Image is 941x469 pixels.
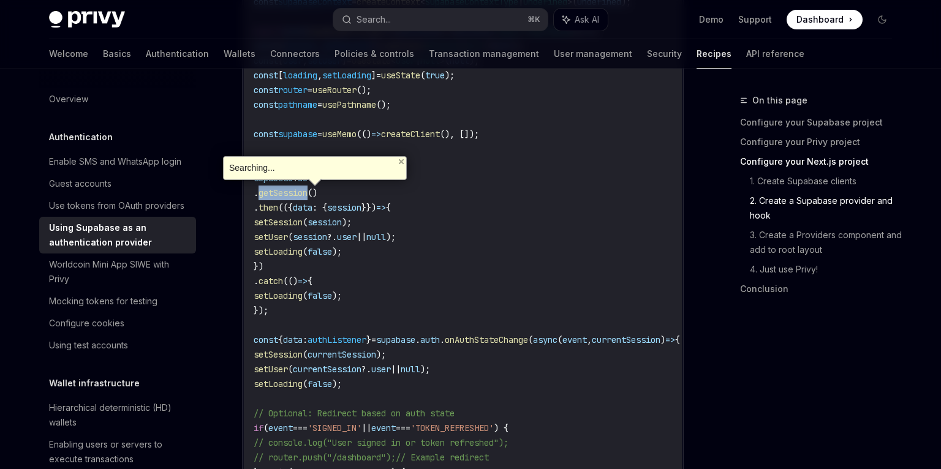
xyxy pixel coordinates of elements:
[39,151,196,173] a: Enable SMS and WhatsApp login
[332,378,342,389] span: );
[322,129,357,140] span: useMemo
[787,10,863,29] a: Dashboard
[49,437,189,467] div: Enabling users or servers to execute transactions
[322,70,371,81] span: setLoading
[420,334,440,345] span: auth
[39,253,196,290] a: Worldcoin Mini App SIWE with Privy
[386,202,391,213] span: {
[278,334,283,345] span: {
[557,334,562,345] span: (
[371,422,396,433] span: event
[410,422,494,433] span: 'TOKEN_REFRESHED'
[533,334,557,345] span: async
[303,290,308,301] span: (
[103,39,131,69] a: Basics
[750,191,902,225] a: 2. Create a Supabase provider and hook
[254,84,278,96] span: const
[259,202,278,213] span: then
[308,349,376,360] span: currentSession
[750,260,902,279] a: 4. Just use Privy!
[254,217,303,228] span: setSession
[308,217,342,228] span: session
[740,279,902,299] a: Conclusion
[268,422,293,433] span: event
[357,231,366,242] span: ||
[337,231,357,242] span: user
[396,452,489,463] span: // Example redirect
[575,13,599,26] span: Ask AI
[254,129,278,140] span: const
[254,261,263,272] span: })
[39,173,196,195] a: Guest accounts
[254,334,278,345] span: const
[293,422,308,433] span: ===
[429,39,539,69] a: Transaction management
[361,202,376,213] span: }})
[660,334,665,345] span: )
[303,217,308,228] span: (
[308,422,361,433] span: 'SIGNED_IN'
[254,364,288,375] span: setUser
[592,334,660,345] span: currentSession
[308,276,312,287] span: {
[308,187,317,198] span: ()
[699,13,724,26] a: Demo
[49,294,157,309] div: Mocking tokens for testing
[278,84,308,96] span: router
[49,338,128,353] div: Using test accounts
[371,129,381,140] span: =>
[420,70,425,81] span: (
[528,334,533,345] span: (
[554,9,608,31] button: Ask AI
[298,276,308,287] span: =>
[647,39,682,69] a: Security
[49,130,113,144] h5: Authentication
[254,290,303,301] span: setLoading
[357,129,371,140] span: (()
[357,84,371,96] span: ();
[376,334,415,345] span: supabase
[440,334,445,345] span: .
[440,129,479,140] span: (), []);
[293,231,327,242] span: session
[293,202,312,213] span: data
[740,152,902,171] a: Configure your Next.js project
[49,316,124,331] div: Configure cookies
[750,225,902,260] a: 3. Create a Providers component and add to root layout
[740,113,902,132] a: Configure your Supabase project
[224,39,255,69] a: Wallets
[49,198,184,213] div: Use tokens from OAuth providers
[308,84,312,96] span: =
[39,88,196,110] a: Overview
[254,70,278,81] span: const
[288,231,293,242] span: (
[278,70,283,81] span: [
[357,12,391,27] div: Search...
[39,195,196,217] a: Use tokens from OAuth providers
[49,154,181,169] div: Enable SMS and WhatsApp login
[49,92,88,107] div: Overview
[527,15,540,24] span: ⌘ K
[697,39,731,69] a: Recipes
[665,334,675,345] span: =>
[49,176,111,191] div: Guest accounts
[738,13,772,26] a: Support
[283,334,303,345] span: data
[283,276,298,287] span: (()
[332,290,342,301] span: );
[254,231,288,242] span: setUser
[420,364,430,375] span: );
[49,11,125,28] img: dark logo
[270,39,320,69] a: Connectors
[303,349,308,360] span: (
[381,70,420,81] span: useState
[303,246,308,257] span: (
[254,99,278,110] span: const
[254,246,303,257] span: setLoading
[361,364,371,375] span: ?.
[415,334,420,345] span: .
[254,305,268,316] span: });
[308,378,332,389] span: false
[308,334,366,345] span: authListener
[366,334,371,345] span: }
